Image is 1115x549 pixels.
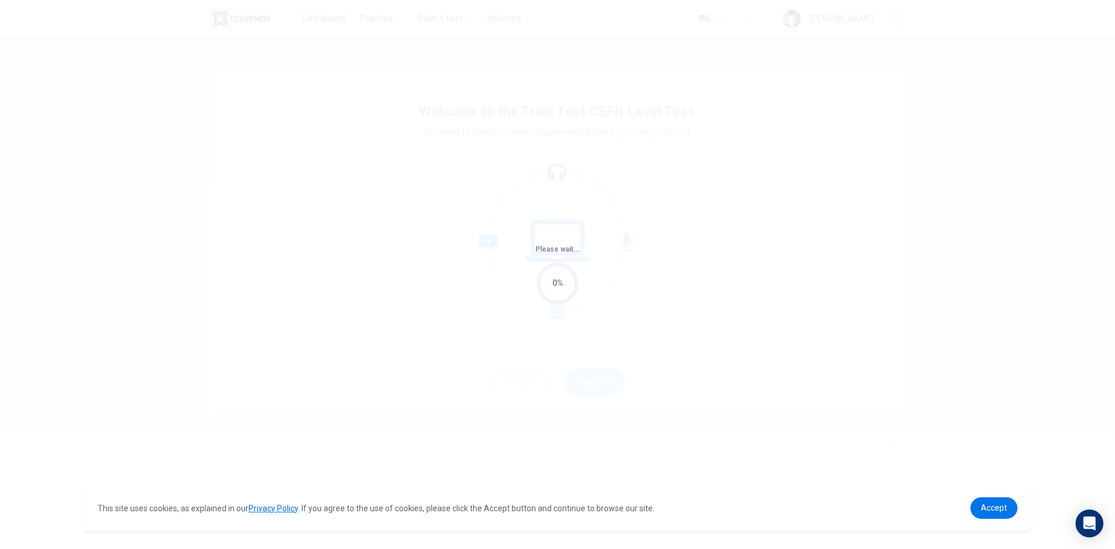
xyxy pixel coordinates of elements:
[970,497,1017,519] a: dismiss cookie message
[1076,509,1103,537] div: Open Intercom Messenger
[98,504,654,513] span: This site uses cookies, as explained in our . If you agree to the use of cookies, please click th...
[84,486,1031,530] div: cookieconsent
[249,504,298,513] a: Privacy Policy
[552,277,563,290] div: 0%
[535,245,580,253] span: Please wait...
[981,503,1007,512] span: Accept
